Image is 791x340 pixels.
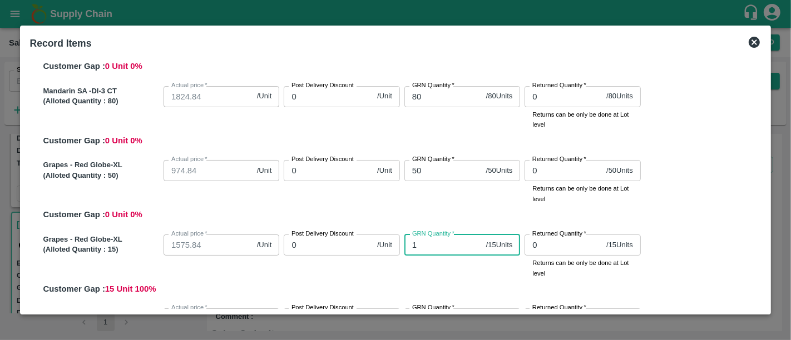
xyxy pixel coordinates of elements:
[257,91,272,102] span: /Unit
[412,229,454,238] label: GRN Quantity
[525,234,602,256] input: 0
[105,284,156,293] span: 15 Unit 100 %
[171,303,207,312] label: Actual price
[284,234,373,256] input: 0.0
[291,303,354,312] label: Post Delivery Discount
[105,210,142,219] span: 0 Unit 0 %
[43,62,105,71] span: Customer Gap :
[412,303,454,312] label: GRN Quantity
[606,91,633,102] span: / 80 Units
[532,109,632,130] p: Returns can be only be done at Lot level
[606,240,633,251] span: / 15 Units
[257,240,272,251] span: /Unit
[377,91,392,102] span: /Unit
[486,166,513,176] span: / 50 Units
[43,308,159,319] p: Grapes - Red Globe-XL
[43,160,159,171] p: Grapes - Red Globe-XL
[525,160,602,181] input: 0
[291,155,354,164] label: Post Delivery Discount
[43,96,159,107] p: (Alloted Quantity : 80 )
[606,166,633,176] span: / 50 Units
[377,240,392,251] span: /Unit
[43,244,159,255] p: (Alloted Quantity : 15 )
[532,229,586,238] label: Returned Quantity
[171,155,207,164] label: Actual price
[43,234,159,245] p: Grapes - Red Globe-XL
[43,171,159,181] p: (Alloted Quantity : 50 )
[164,86,253,107] input: 0.0
[257,166,272,176] span: /Unit
[171,81,207,90] label: Actual price
[164,308,253,329] input: 0.0
[532,183,632,204] p: Returns can be only be done at Lot level
[377,166,392,176] span: /Unit
[43,86,159,97] p: Mandarin SA -DI-3 CT
[284,160,373,181] input: 0.0
[164,160,253,181] input: 0.0
[43,210,105,219] span: Customer Gap :
[486,91,513,102] span: / 80 Units
[30,38,92,49] b: Record Items
[532,258,632,278] p: Returns can be only be done at Lot level
[532,155,586,164] label: Returned Quantity
[412,155,454,164] label: GRN Quantity
[43,136,105,145] span: Customer Gap :
[105,62,142,71] span: 0 Unit 0 %
[291,81,354,90] label: Post Delivery Discount
[171,229,207,238] label: Actual price
[525,86,602,107] input: 0
[291,229,354,238] label: Post Delivery Discount
[284,86,373,107] input: 0.0
[43,284,105,293] span: Customer Gap :
[105,136,142,145] span: 0 Unit 0 %
[532,81,586,90] label: Returned Quantity
[486,240,513,251] span: / 15 Units
[164,234,253,256] input: 0.0
[412,81,454,90] label: GRN Quantity
[532,303,586,312] label: Returned Quantity
[525,308,602,329] input: 0
[284,308,373,329] input: 0.0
